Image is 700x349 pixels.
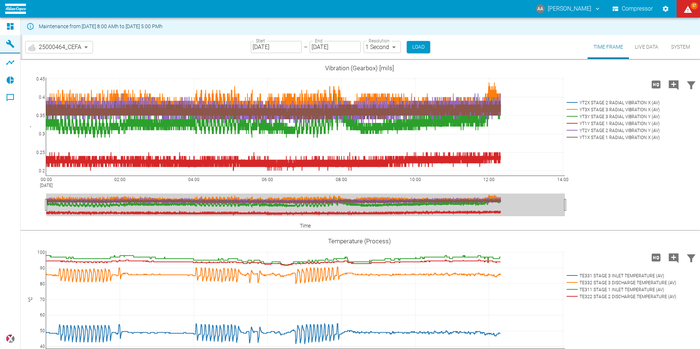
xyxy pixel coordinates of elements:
[690,2,698,10] span: 57
[39,20,163,33] div: Maintenance from [DATE] 8:00 AMh to [DATE] 5:00 PMh
[407,41,430,53] button: Load
[588,35,629,59] button: Time Frame
[647,254,665,260] span: Load high Res
[629,35,664,59] button: Live Data
[664,35,697,59] button: System
[5,4,26,14] img: logo
[665,75,682,94] button: Add comment
[536,4,545,13] div: AA
[659,2,672,15] button: Settings
[6,334,15,343] img: Xplore Logo
[310,41,361,53] input: MM/DD/YYYY
[39,43,81,51] span: 25000464_CEFA
[369,38,389,44] label: Resolution
[682,248,700,267] button: Filter Chart Data
[682,75,700,94] button: Filter Chart Data
[256,38,265,44] label: Start
[304,43,308,51] p: –
[611,2,655,15] button: Compressor
[251,41,302,53] input: MM/DD/YYYY
[315,38,322,44] label: End
[535,2,602,15] button: anthony.andrews@atlascopco.com
[27,43,81,52] a: 25000464_CEFA
[665,248,682,267] button: Add comment
[647,80,665,87] span: Load high Res
[364,41,401,53] div: 1 Second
